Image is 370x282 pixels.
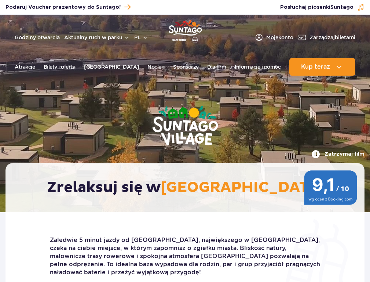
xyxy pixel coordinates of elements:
[44,58,76,76] a: Bilety i oferta
[84,58,139,76] a: [GEOGRAPHIC_DATA]
[266,34,293,41] span: Moje konto
[50,236,320,276] p: Zaledwie 5 minut jazdy od [GEOGRAPHIC_DATA], największego w [GEOGRAPHIC_DATA], czeka na ciebie mi...
[47,178,329,197] h2: Zrelaksuj się w
[161,178,323,197] span: [GEOGRAPHIC_DATA]
[147,58,164,76] a: Nocleg
[6,2,131,12] a: Podaruj Voucher prezentowy do Suntago!
[298,33,355,42] a: Zarządzajbiletami
[123,77,248,176] img: Suntago Village
[304,170,357,205] img: 9,1/10 wg ocen z Booking.com
[168,18,202,42] a: Park of Poland
[309,34,355,41] span: Zarządzaj biletami
[301,64,330,70] span: Kup teraz
[289,58,355,76] button: Kup teraz
[235,58,281,76] a: Informacje i pomoc
[134,34,148,41] button: pl
[254,33,293,42] a: Mojekonto
[6,4,121,11] span: Podaruj Voucher prezentowy do Suntago!
[280,4,364,11] button: Posłuchaj piosenkiSuntago
[15,34,60,41] a: Godziny otwarcia
[15,58,35,76] a: Atrakcje
[280,4,353,11] span: Posłuchaj piosenki
[207,58,226,76] a: Dla firm
[330,5,353,10] span: Suntago
[173,58,199,76] a: Sponsorzy
[311,150,364,159] button: Zatrzymaj film
[64,35,130,40] button: Aktualny ruch w parku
